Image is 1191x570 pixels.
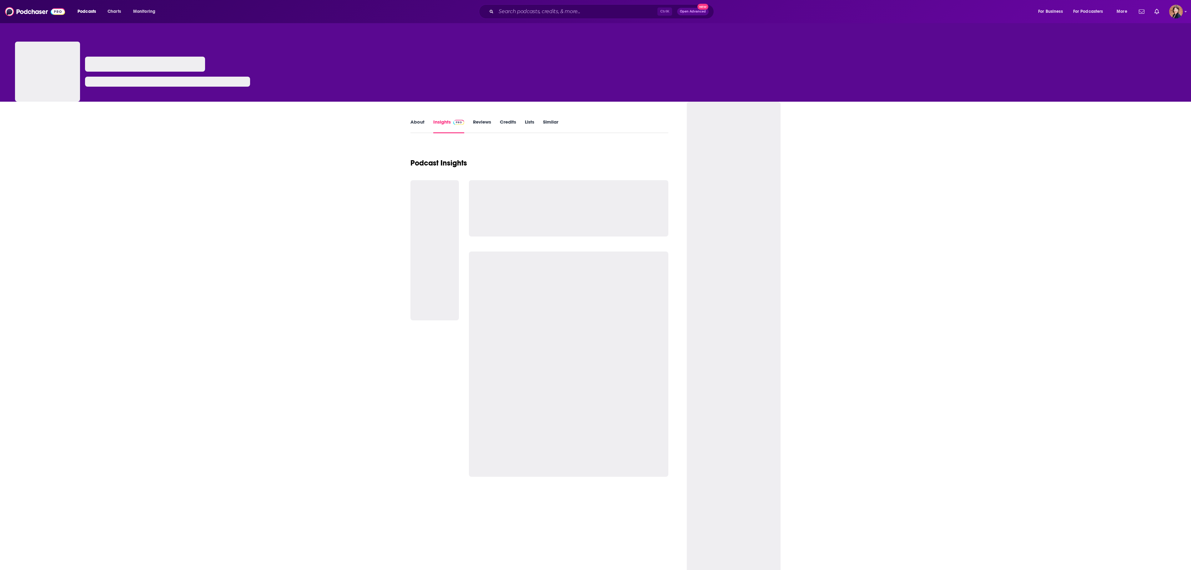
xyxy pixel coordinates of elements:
span: Open Advanced [680,10,706,13]
span: Charts [108,7,121,16]
a: Similar [543,119,558,133]
a: Lists [525,119,534,133]
span: For Business [1038,7,1063,16]
span: More [1117,7,1127,16]
span: For Podcasters [1073,7,1103,16]
img: Podchaser - Follow, Share and Rate Podcasts [5,6,65,18]
button: Open AdvancedNew [677,8,709,15]
button: open menu [1112,7,1135,17]
a: InsightsPodchaser Pro [433,119,464,133]
input: Search podcasts, credits, & more... [496,7,657,17]
a: Charts [103,7,125,17]
button: open menu [1034,7,1071,17]
a: Show notifications dropdown [1152,6,1162,17]
span: Ctrl K [657,8,672,16]
span: Monitoring [133,7,155,16]
button: open menu [73,7,104,17]
img: Podchaser Pro [453,120,464,125]
a: About [410,119,425,133]
span: Logged in as alafair66639 [1169,5,1183,18]
a: Credits [500,119,516,133]
button: open menu [1069,7,1112,17]
button: Show profile menu [1169,5,1183,18]
a: Show notifications dropdown [1136,6,1147,17]
img: User Profile [1169,5,1183,18]
span: New [697,4,709,10]
a: Reviews [473,119,491,133]
button: open menu [129,7,163,17]
span: Podcasts [78,7,96,16]
h1: Podcast Insights [410,158,467,168]
div: Search podcasts, credits, & more... [485,4,720,19]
